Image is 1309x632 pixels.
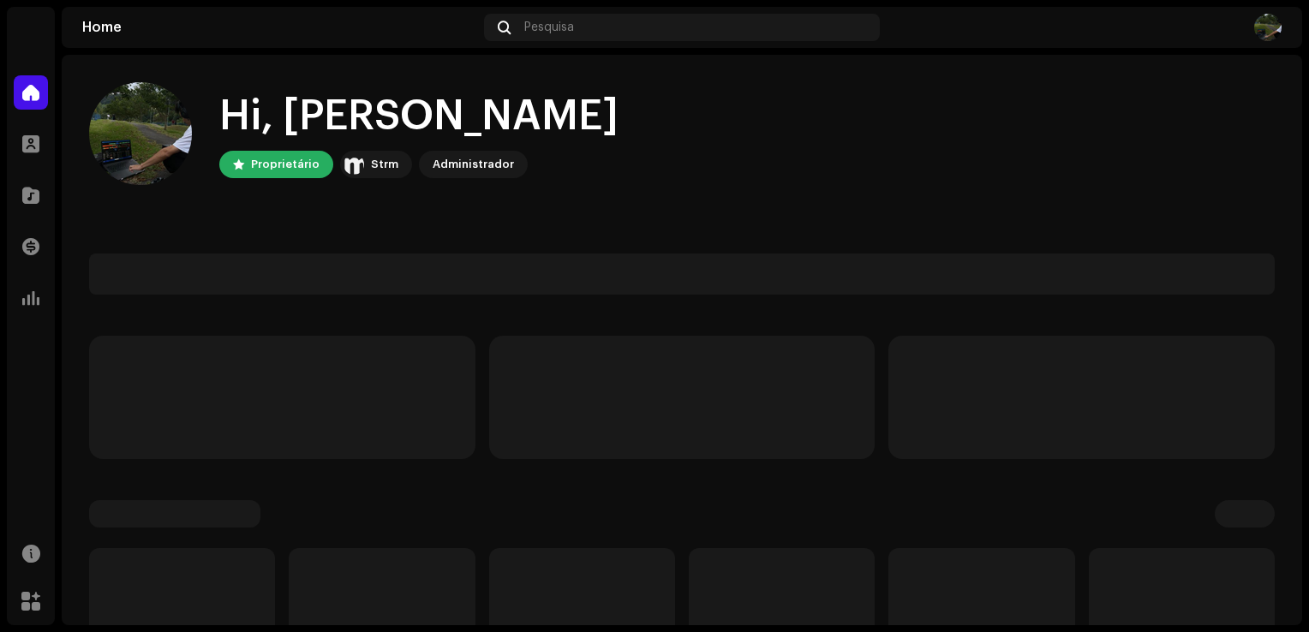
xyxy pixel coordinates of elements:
[82,21,477,34] div: Home
[251,154,320,175] div: Proprietário
[371,154,398,175] div: Strm
[89,82,192,185] img: 2a890c07-9a84-4962-8d72-755c6a8c4335
[1254,14,1282,41] img: 2a890c07-9a84-4962-8d72-755c6a8c4335
[344,154,364,175] img: 408b884b-546b-4518-8448-1008f9c76b02
[433,154,514,175] div: Administrador
[219,89,619,144] div: Hi, [PERSON_NAME]
[524,21,574,34] span: Pesquisa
